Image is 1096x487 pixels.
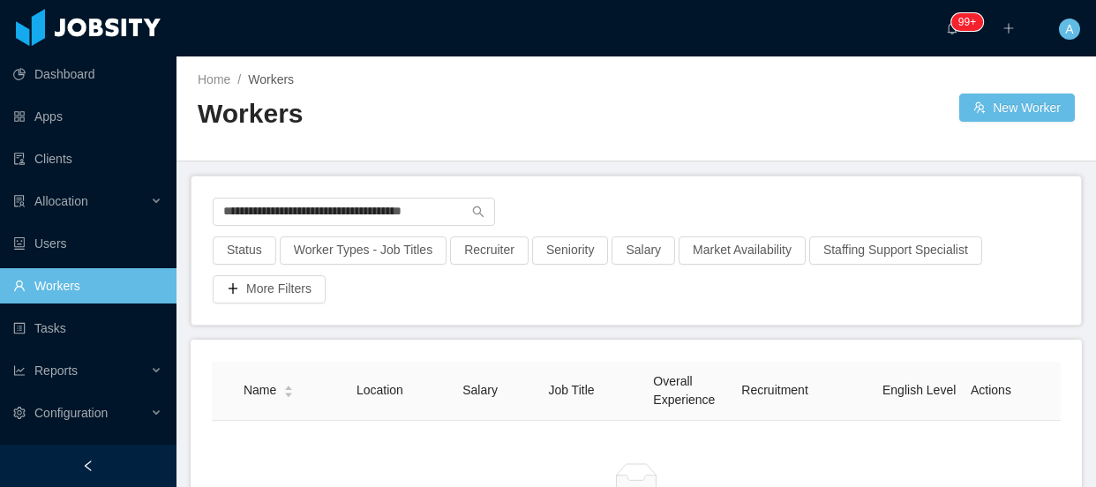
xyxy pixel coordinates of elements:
[1065,19,1073,40] span: A
[34,363,78,378] span: Reports
[548,383,594,397] span: Job Title
[198,96,636,132] h2: Workers
[284,384,294,389] i: icon: caret-up
[13,311,162,346] a: icon: profileTasks
[213,236,276,265] button: Status
[653,374,715,407] span: Overall Experience
[13,407,26,419] i: icon: setting
[244,381,276,400] span: Name
[532,236,608,265] button: Seniority
[959,94,1075,122] button: icon: usergroup-addNew Worker
[13,226,162,261] a: icon: robotUsers
[472,206,484,218] i: icon: search
[612,236,675,265] button: Salary
[248,72,294,86] span: Workers
[283,383,294,395] div: Sort
[462,383,498,397] span: Salary
[13,364,26,377] i: icon: line-chart
[13,99,162,134] a: icon: appstoreApps
[882,383,956,397] span: English Level
[450,236,529,265] button: Recruiter
[284,390,294,395] i: icon: caret-down
[13,141,162,176] a: icon: auditClients
[951,13,983,31] sup: 156
[679,236,806,265] button: Market Availability
[357,383,403,397] span: Location
[34,406,108,420] span: Configuration
[13,56,162,92] a: icon: pie-chartDashboard
[34,194,88,208] span: Allocation
[198,72,230,86] a: Home
[213,275,326,303] button: icon: plusMore Filters
[280,236,447,265] button: Worker Types - Job Titles
[1002,22,1015,34] i: icon: plus
[13,195,26,207] i: icon: solution
[809,236,982,265] button: Staffing Support Specialist
[971,383,1011,397] span: Actions
[237,72,241,86] span: /
[946,22,958,34] i: icon: bell
[13,268,162,303] a: icon: userWorkers
[741,383,807,397] span: Recruitment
